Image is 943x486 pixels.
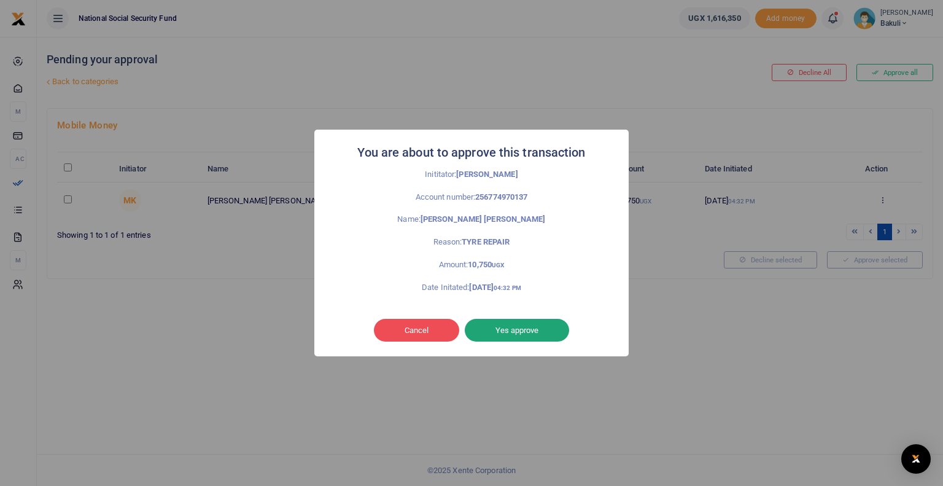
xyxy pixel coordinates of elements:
[469,283,521,292] strong: [DATE]
[456,170,518,179] strong: [PERSON_NAME]
[475,192,527,202] strong: 256774970137
[421,214,546,224] strong: [PERSON_NAME] [PERSON_NAME]
[468,260,504,269] strong: 10,750
[341,213,602,226] p: Name:
[341,236,602,249] p: Reason:
[374,319,459,342] button: Cancel
[465,319,569,342] button: Yes approve
[357,142,585,163] h2: You are about to approve this transaction
[494,284,521,291] small: 04:32 PM
[341,259,602,272] p: Amount:
[341,281,602,294] p: Date Initated:
[341,191,602,204] p: Account number:
[901,444,931,474] div: Open Intercom Messenger
[492,262,504,268] small: UGX
[341,168,602,181] p: Inititator:
[462,237,510,246] strong: TYRE REPAIR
